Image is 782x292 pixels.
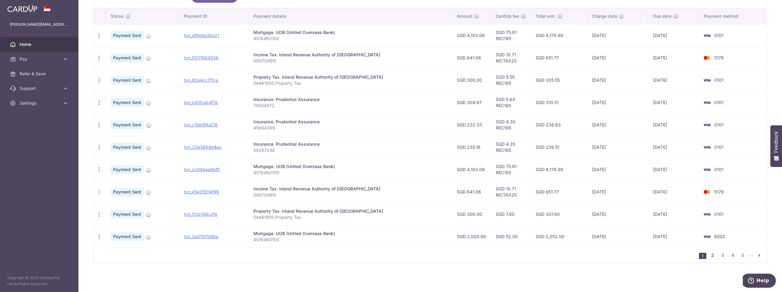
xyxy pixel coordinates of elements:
td: SGD 5.64 REC185 [491,91,531,114]
div: Mortgage. UOB (United Overseas Bank) [253,230,447,237]
td: SGD 4.30 REC185 [491,114,531,136]
span: Payment Sent [111,232,144,241]
td: SGD 4,178.99 [531,24,587,47]
td: [DATE] [587,181,648,203]
td: SGD 239.51 [531,136,587,158]
td: [DATE] [648,69,699,91]
span: Payment Sent [111,121,144,129]
img: Bank Card [701,77,713,84]
a: txn_f1cb198c2fe [184,212,217,217]
span: Payment Sent [111,54,144,62]
a: 2 [709,252,716,259]
img: Bank Card [701,32,713,39]
td: SGD 305.55 [531,69,587,91]
img: Bank Card [701,166,713,173]
td: SGD 235.16 [452,136,491,158]
td: [DATE] [648,47,699,69]
td: SGD 4,178.99 [531,158,587,181]
nav: pager [699,248,767,263]
img: Bank Card [701,54,713,62]
span: Home [20,41,60,47]
td: [DATE] [587,69,648,91]
a: txn_b41fcab4f7a [184,100,218,105]
a: txn_3ad15f7d56a [184,234,218,239]
p: 5446195S Property Tax [253,214,447,220]
img: Bank Card [701,211,713,218]
div: Income Tax. Inland Revenue Authority of [GEOGRAPHIC_DATA] [253,186,447,192]
span: Charge date [592,13,617,19]
td: [DATE] [587,114,648,136]
p: 4018460100 [253,237,447,243]
span: Payment Sent [111,76,144,84]
td: SGD 5.55 REC185 [491,69,531,91]
span: 0101 [714,100,723,105]
td: [DATE] [648,158,699,181]
p: 45684399 [253,125,447,131]
span: Settings [20,100,60,106]
td: SGD 236.63 [531,114,587,136]
img: Bank Card [701,233,713,240]
iframe: Opens a widget where you can find more information [743,274,776,289]
span: Due date [653,13,671,19]
td: SGD 310.51 [531,91,587,114]
a: txn_20a3689d4ec [184,144,222,150]
p: 4018460100 [253,36,447,42]
span: 0101 [714,77,723,83]
div: Mortgage. UOB (United Overseas Bank) [253,163,447,170]
img: Bank Card [701,99,713,106]
td: SGD 307.80 [531,203,587,225]
span: Pay [20,56,60,62]
td: SGD 2,052.00 [531,225,587,248]
td: SGD 4,103.08 [452,24,491,47]
td: SGD 75.91 REC185 [491,24,531,47]
img: Bank Card [701,144,713,151]
button: Feedback - Show survey [770,125,782,167]
span: CardUp fee [496,13,519,19]
td: SGD 4.35 REC185 [491,136,531,158]
td: SGD 52.00 [491,225,531,248]
td: [DATE] [587,158,648,181]
span: Payment Sent [111,98,144,107]
td: [DATE] [648,181,699,203]
span: Payment Sent [111,143,144,152]
img: Bank Card [701,121,713,129]
div: Insurance. Prudential Assurance [253,119,447,125]
div: Insurance. Prudential Assurance [253,96,447,103]
a: txn_af8e9a3be21 [184,33,219,38]
span: Support [20,85,60,92]
a: txn_f107f868538 [184,55,218,60]
th: Payment ID [179,8,248,24]
img: Bank Card [701,188,713,196]
div: Insurance. Prudential Assurance [253,141,447,147]
a: txn_c1bb5f4a176 [184,122,218,127]
td: [DATE] [587,203,648,225]
th: Payment method [699,8,767,24]
td: [DATE] [648,225,699,248]
span: 5178 [714,189,724,194]
td: [DATE] [587,91,648,114]
span: 0101 [714,212,723,217]
span: Total amt. [536,13,556,19]
p: S8870495I [253,192,447,198]
span: 5178 [714,55,724,60]
span: Payment Sent [111,165,144,174]
a: 3 [719,252,726,259]
a: txn_62a4cc7f1ca [184,77,218,83]
td: SGD 10.71 MCTAX25 [491,181,531,203]
p: 4018460100 [253,170,447,176]
td: SGD 641.06 [452,47,491,69]
li: ... [749,252,753,259]
td: SGD 651.77 [531,181,587,203]
span: Status [111,13,124,19]
span: 0101 [714,167,723,172]
img: CardUp [7,5,37,12]
td: SGD 10.71 MCTAX25 [491,47,531,69]
td: [DATE] [648,114,699,136]
td: [DATE] [648,203,699,225]
td: [DATE] [587,24,648,47]
td: SGD 4,103.08 [452,158,491,181]
td: [DATE] [648,91,699,114]
a: txn_45e35914f96 [184,189,219,194]
p: 5446195S Property Tax [253,80,447,86]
